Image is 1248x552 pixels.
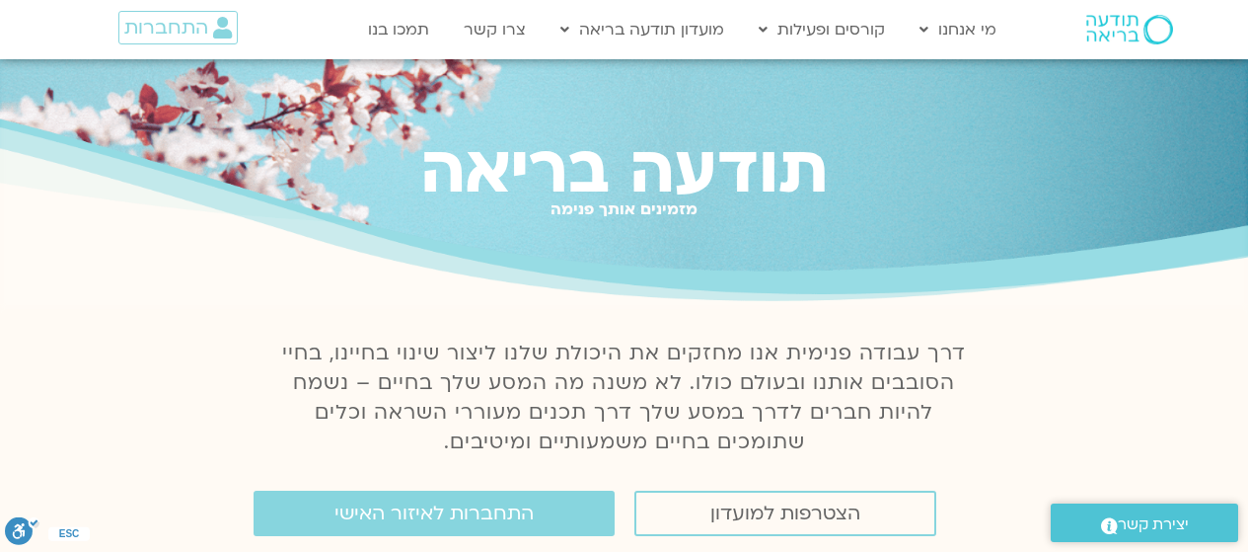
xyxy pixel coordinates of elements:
span: הצטרפות למועדון [710,503,860,524]
span: יצירת קשר [1118,512,1189,538]
a: התחברות לאיזור האישי [254,491,615,536]
a: מועדון תודעה בריאה [551,11,734,48]
a: מי אנחנו [910,11,1006,48]
a: התחברות [118,11,238,44]
a: קורסים ופעילות [749,11,895,48]
a: הצטרפות למועדון [634,491,936,536]
img: תודעה בריאה [1086,15,1173,44]
p: דרך עבודה פנימית אנו מחזקים את היכולת שלנו ליצור שינוי בחיינו, בחיי הסובבים אותנו ובעולם כולו. לא... [271,339,978,457]
a: יצירת קשר [1051,504,1238,542]
a: תמכו בנו [358,11,439,48]
span: התחברות [124,17,208,39]
a: צרו קשר [454,11,536,48]
span: התחברות לאיזור האישי [334,503,534,524]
